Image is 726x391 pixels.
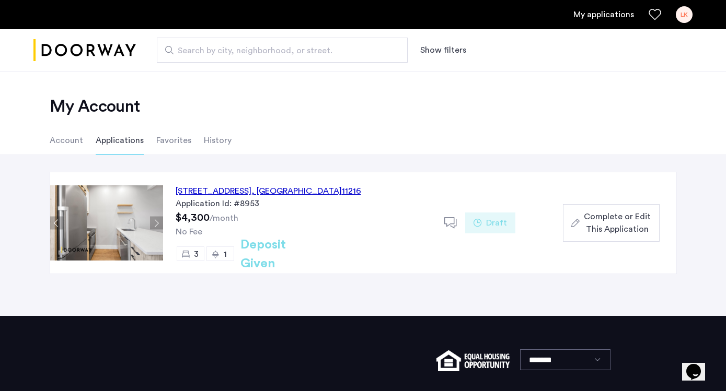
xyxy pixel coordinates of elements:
[210,214,238,222] sub: /month
[584,210,651,235] span: Complete or Edit This Application
[224,250,227,258] span: 1
[33,31,136,70] img: logo
[176,212,210,223] span: $4,300
[436,350,509,371] img: equal-housing.png
[178,44,378,57] span: Search by city, neighborhood, or street.
[486,217,507,229] span: Draft
[520,349,610,370] select: Language select
[176,197,432,210] div: Application Id: #8953
[176,185,361,197] div: [STREET_ADDRESS] 11216
[157,38,408,63] input: Apartment Search
[682,349,716,381] iframe: chat widget
[649,8,661,21] a: Favorites
[194,250,199,258] span: 3
[50,126,83,155] li: Account
[204,126,232,155] li: History
[251,187,342,195] span: , [GEOGRAPHIC_DATA]
[563,204,659,242] button: button
[676,6,693,23] div: LK
[50,185,163,260] img: Apartment photo
[176,228,202,236] span: No Fee
[573,8,634,21] a: My application
[50,217,63,230] button: Previous apartment
[96,126,144,155] li: Applications
[420,44,466,56] button: Show or hide filters
[156,126,191,155] li: Favorites
[150,217,163,230] button: Next apartment
[33,31,136,70] a: Cazamio logo
[240,235,324,273] h2: Deposit Given
[50,96,677,117] h2: My Account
